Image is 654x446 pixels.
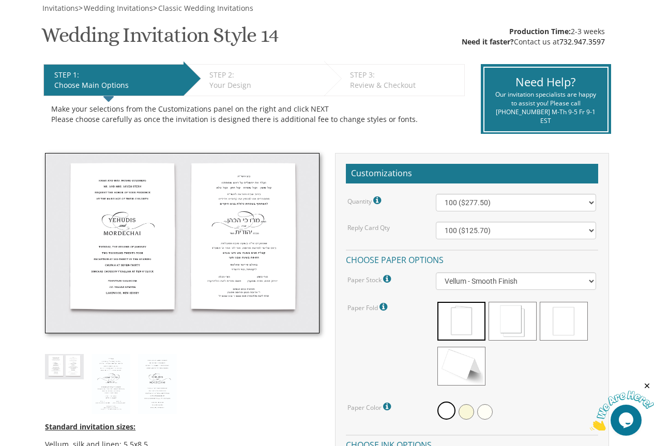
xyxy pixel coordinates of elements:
[559,37,605,47] a: 732.947.3597
[51,104,457,125] div: Make your selections from the Customizations panel on the right and click NEXT Please choose care...
[350,80,459,90] div: Review & Checkout
[92,354,130,414] img: style14_heb.jpg
[138,354,177,414] img: style14_eng.jpg
[45,153,319,333] img: style14_thumb.jpg
[346,164,598,183] h2: Customizations
[45,354,84,379] img: style14_thumb.jpg
[509,26,571,36] span: Production Time:
[157,3,253,13] a: Classic Wedding Invitations
[462,26,605,47] div: 2-3 weeks Contact us at
[158,3,253,13] span: Classic Wedding Invitations
[350,70,459,80] div: STEP 3:
[347,272,393,286] label: Paper Stock
[347,194,384,207] label: Quantity
[346,250,598,268] h4: Choose paper options
[54,70,179,80] div: STEP 1:
[41,24,279,54] h1: Wedding Invitation Style 14
[347,300,390,314] label: Paper Fold
[79,3,153,13] span: >
[209,80,319,90] div: Your Design
[462,37,514,47] span: Need it faster?
[209,70,319,80] div: STEP 2:
[492,74,600,90] div: Need Help?
[54,80,179,90] div: Choose Main Options
[45,422,135,432] span: Standard invitation sizes:
[492,90,600,126] div: Our invitation specialists are happy to assist you! Please call [PHONE_NUMBER] M-Th 9-5 Fr 9-1 EST
[41,3,79,13] a: Invitations
[590,381,654,430] iframe: chat widget
[83,3,153,13] a: Wedding Invitations
[347,223,390,232] label: Reply Card Qty
[153,3,253,13] span: >
[347,400,393,413] label: Paper Color
[42,3,79,13] span: Invitations
[84,3,153,13] span: Wedding Invitations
